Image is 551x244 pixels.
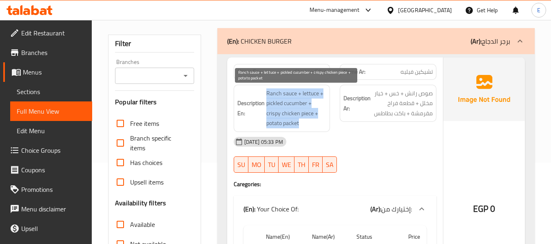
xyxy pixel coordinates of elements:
span: Edit Restaurant [21,28,86,38]
span: FR [312,159,319,171]
button: TU [265,156,279,173]
b: (Ar): [471,35,482,47]
a: Choice Groups [3,141,92,160]
div: Filter [115,35,194,53]
span: MO [252,159,261,171]
button: WE [279,156,294,173]
button: MO [248,156,265,173]
h3: Popular filters [115,97,194,107]
a: Coupons [3,160,92,180]
h4: Caregories: [234,180,436,188]
button: TH [294,156,309,173]
p: برجر الدجاج [471,36,510,46]
span: Choice Groups [21,145,86,155]
b: (Ar): [370,203,381,215]
a: Promotions [3,180,92,199]
span: E [537,6,540,15]
span: Coupons [21,165,86,175]
h3: Availability filters [115,198,166,208]
img: Ae5nvW7+0k+MAAAAAElFTkSuQmCC [443,57,525,121]
span: Sections [17,87,86,97]
span: Upsell items [130,177,164,187]
p: Your Choice Of: [243,204,299,214]
span: EGP [473,201,488,217]
span: TU [268,159,275,171]
button: SU [234,156,248,173]
span: تشيكين فيليه [401,68,433,76]
span: Upsell [21,224,86,233]
span: Branches [21,48,86,57]
a: Upsell [3,219,92,238]
span: Promotions [21,185,86,194]
strong: Name Ar: [343,68,365,76]
div: Menu-management [310,5,360,15]
p: CHICKEN BURGER [227,36,292,46]
span: 0 [490,201,495,217]
span: صوص رانش + خس + خيار مخلل + قطعة فراخ مقرمشة + باكت بطاطس [372,88,433,119]
div: (En): CHICKEN BURGER(Ar):برجر الدجاج [217,28,535,54]
span: SU [237,159,245,171]
span: Branch specific items [130,133,187,153]
strong: Description En: [237,98,265,118]
a: Edit Restaurant [3,23,92,43]
span: Edit Menu [17,126,86,136]
span: WE [282,159,291,171]
button: Open [180,70,191,81]
a: Edit Menu [10,121,92,141]
span: Full Menu View [17,106,86,116]
a: Full Menu View [10,101,92,121]
span: Has choices [130,158,162,167]
span: إختيارك من: [381,203,412,215]
span: [DATE] 05:33 PM [241,138,286,146]
b: (En): [227,35,239,47]
span: Menus [23,67,86,77]
span: SA [326,159,334,171]
div: (En): Your Choice Of:(Ar):إختيارك من: [234,196,436,222]
a: Branches [3,43,92,62]
span: Ranch sauce + lettuce + pickled cucumber + crispy chicken piece + potato packet [266,88,327,128]
span: TH [298,159,305,171]
span: Available [130,220,155,229]
a: Menus [3,62,92,82]
b: (En): [243,203,255,215]
span: Free items [130,119,159,128]
span: Menu disclaimer [21,204,86,214]
a: Sections [10,82,92,101]
span: Chicken Fillet [294,68,326,76]
strong: Name En: [237,68,261,76]
a: Menu disclaimer [3,199,92,219]
button: SA [323,156,337,173]
button: FR [309,156,323,173]
div: [GEOGRAPHIC_DATA] [398,6,452,15]
strong: Description Ar: [343,93,371,113]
